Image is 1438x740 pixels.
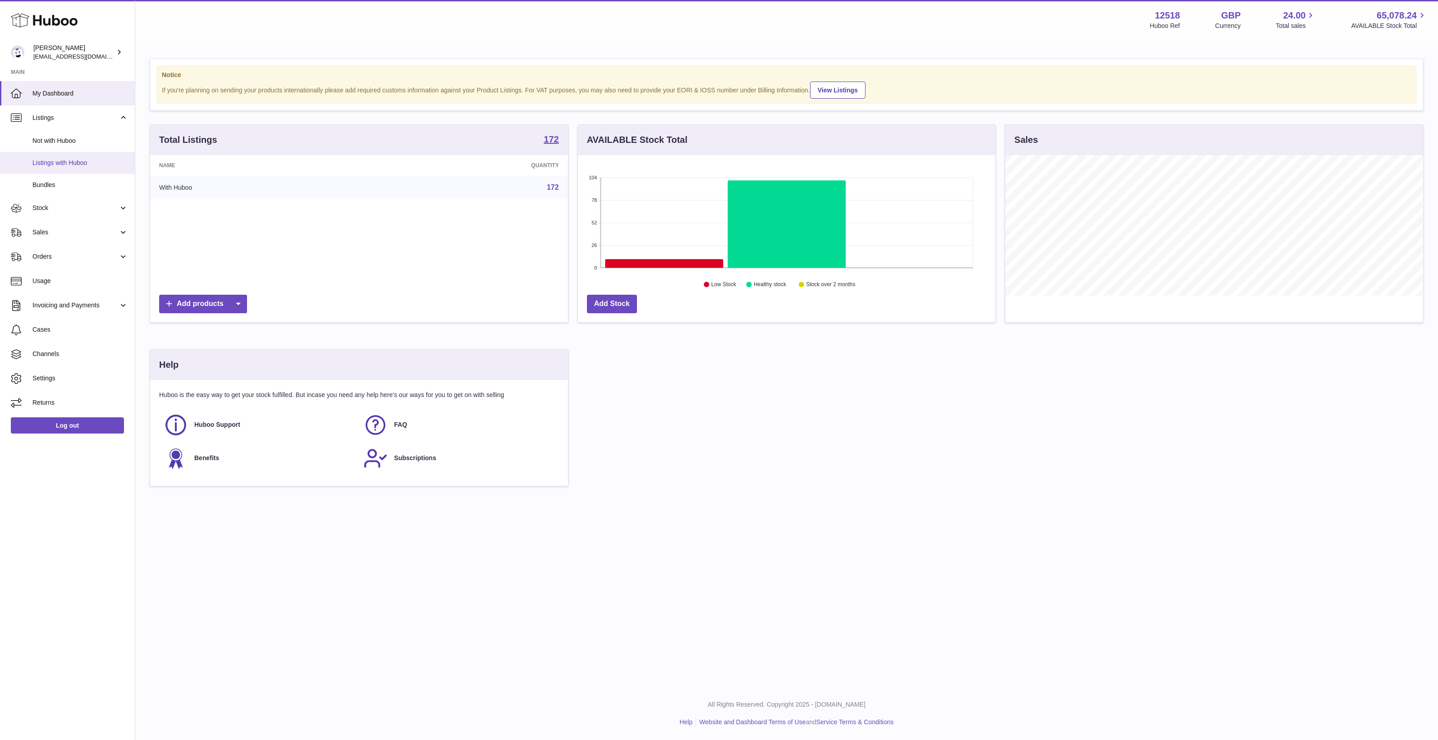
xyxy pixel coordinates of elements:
[32,181,128,189] span: Bundles
[32,228,119,237] span: Sales
[194,420,240,429] span: Huboo Support
[150,155,371,176] th: Name
[816,718,894,726] a: Service Terms & Conditions
[11,46,24,59] img: internalAdmin-12518@internal.huboo.com
[680,718,693,726] a: Help
[589,175,597,180] text: 104
[1377,9,1417,22] span: 65,078.24
[32,204,119,212] span: Stock
[394,454,436,462] span: Subscriptions
[32,374,128,383] span: Settings
[711,282,737,288] text: Low Stock
[33,44,114,61] div: [PERSON_NAME]
[591,242,597,248] text: 26
[1014,134,1038,146] h3: Sales
[32,325,128,334] span: Cases
[371,155,568,176] th: Quantity
[587,134,687,146] h3: AVAILABLE Stock Total
[696,718,893,726] li: and
[1150,22,1180,30] div: Huboo Ref
[806,282,855,288] text: Stock over 2 months
[142,700,1431,709] p: All Rights Reserved. Copyright 2025 - [DOMAIN_NAME]
[162,80,1411,99] div: If you're planning on sending your products internationally please add required customs informati...
[394,420,407,429] span: FAQ
[162,71,1411,79] strong: Notice
[32,350,128,358] span: Channels
[32,137,128,145] span: Not with Huboo
[1283,9,1305,22] span: 24.00
[544,135,559,146] a: 172
[159,391,559,399] p: Huboo is the easy way to get your stock fulfilled. But incase you need any help here's our ways f...
[587,295,637,313] a: Add Stock
[810,82,866,99] a: View Listings
[159,134,217,146] h3: Total Listings
[1351,9,1427,30] a: 65,078.24 AVAILABLE Stock Total
[363,446,554,470] a: Subscriptions
[32,252,119,261] span: Orders
[164,446,354,470] a: Benefits
[1276,22,1316,30] span: Total sales
[32,114,119,122] span: Listings
[32,277,128,285] span: Usage
[32,159,128,167] span: Listings with Huboo
[594,265,597,270] text: 0
[32,398,128,407] span: Returns
[1276,9,1316,30] a: 24.00 Total sales
[33,53,133,60] span: [EMAIL_ADDRESS][DOMAIN_NAME]
[699,718,806,726] a: Website and Dashboard Terms of Use
[1155,9,1180,22] strong: 12518
[150,176,371,199] td: With Huboo
[591,197,597,203] text: 78
[754,282,787,288] text: Healthy stock
[32,89,128,98] span: My Dashboard
[194,454,219,462] span: Benefits
[1221,9,1241,22] strong: GBP
[1215,22,1241,30] div: Currency
[32,301,119,310] span: Invoicing and Payments
[164,413,354,437] a: Huboo Support
[159,359,179,371] h3: Help
[11,417,124,434] a: Log out
[159,295,247,313] a: Add products
[1351,22,1427,30] span: AVAILABLE Stock Total
[544,135,559,144] strong: 172
[363,413,554,437] a: FAQ
[591,220,597,225] text: 52
[547,183,559,191] a: 172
